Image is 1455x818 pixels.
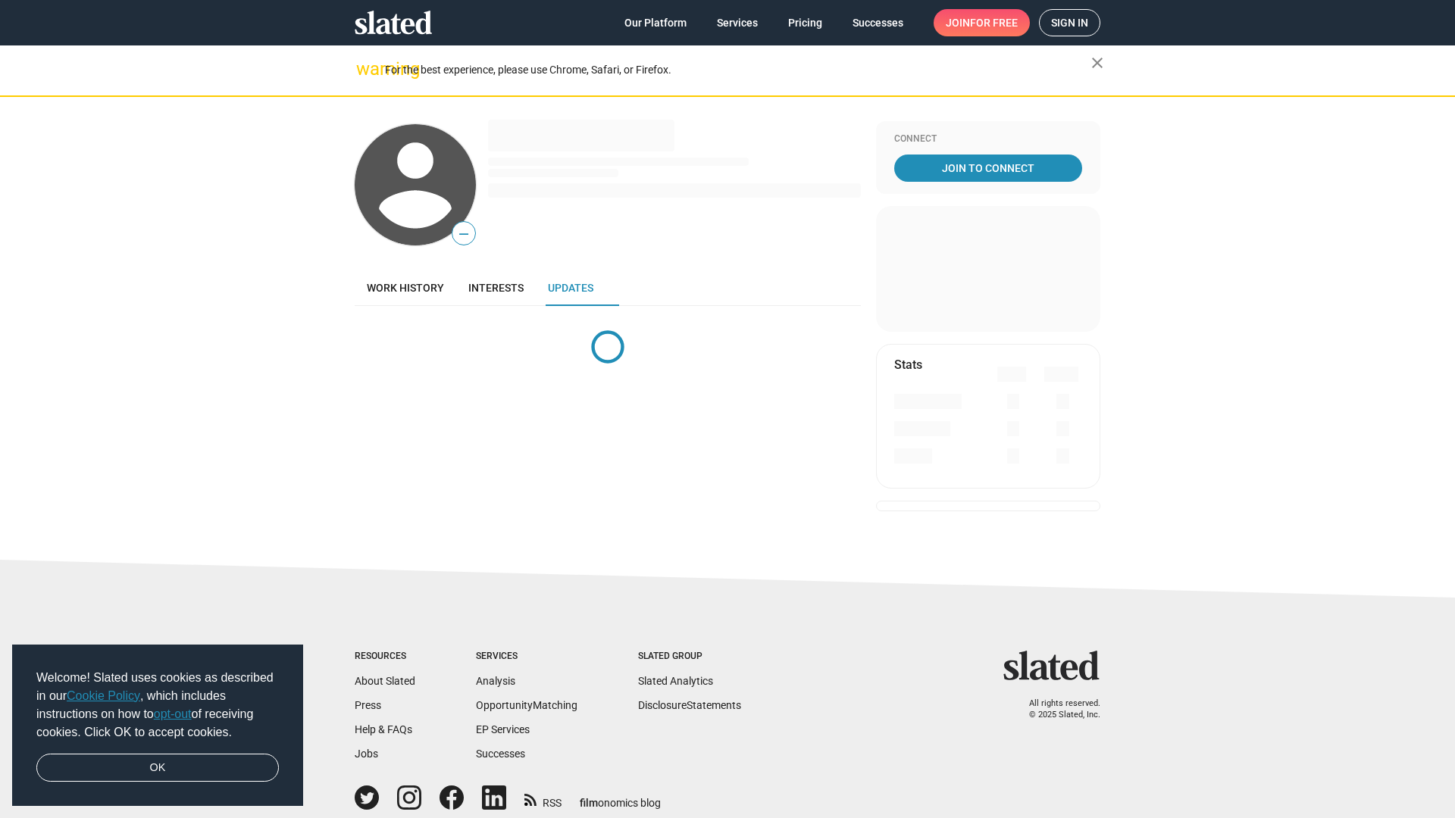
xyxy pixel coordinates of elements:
span: Successes [853,9,903,36]
a: Services [705,9,770,36]
div: Connect [894,133,1082,145]
a: Press [355,699,381,711]
a: Joinfor free [934,9,1030,36]
div: Resources [355,651,415,663]
a: Successes [840,9,915,36]
a: Updates [536,270,605,306]
a: Interests [456,270,536,306]
span: — [452,224,475,244]
div: cookieconsent [12,645,303,807]
p: All rights reserved. © 2025 Slated, Inc. [1013,698,1100,720]
a: Join To Connect [894,155,1082,182]
a: DisclosureStatements [638,699,741,711]
a: Work history [355,270,456,306]
span: Pricing [788,9,822,36]
span: Join To Connect [897,155,1079,182]
mat-icon: close [1088,54,1106,72]
span: Services [717,9,758,36]
span: Work history [367,282,444,294]
div: Slated Group [638,651,741,663]
div: For the best experience, please use Chrome, Safari, or Firefox. [385,60,1091,80]
a: Successes [476,748,525,760]
a: dismiss cookie message [36,754,279,782]
a: OpportunityMatching [476,699,577,711]
a: Our Platform [612,9,699,36]
span: Updates [548,282,593,294]
div: Services [476,651,577,663]
a: opt-out [154,707,192,720]
span: Join [946,9,1018,36]
a: About Slated [355,675,415,687]
a: Analysis [476,675,515,687]
a: RSS [524,787,562,810]
a: Help & FAQs [355,723,412,735]
span: film [580,797,598,809]
a: Slated Analytics [638,675,713,687]
span: Welcome! Slated uses cookies as described in our , which includes instructions on how to of recei... [36,669,279,742]
mat-icon: warning [356,60,374,78]
mat-card-title: Stats [894,357,922,373]
span: Our Platform [624,9,687,36]
a: Jobs [355,748,378,760]
a: Sign in [1039,9,1100,36]
a: EP Services [476,723,530,735]
a: Cookie Policy [67,689,140,702]
a: filmonomics blog [580,784,661,810]
span: Sign in [1051,10,1088,36]
span: Interests [468,282,524,294]
a: Pricing [776,9,834,36]
span: for free [970,9,1018,36]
